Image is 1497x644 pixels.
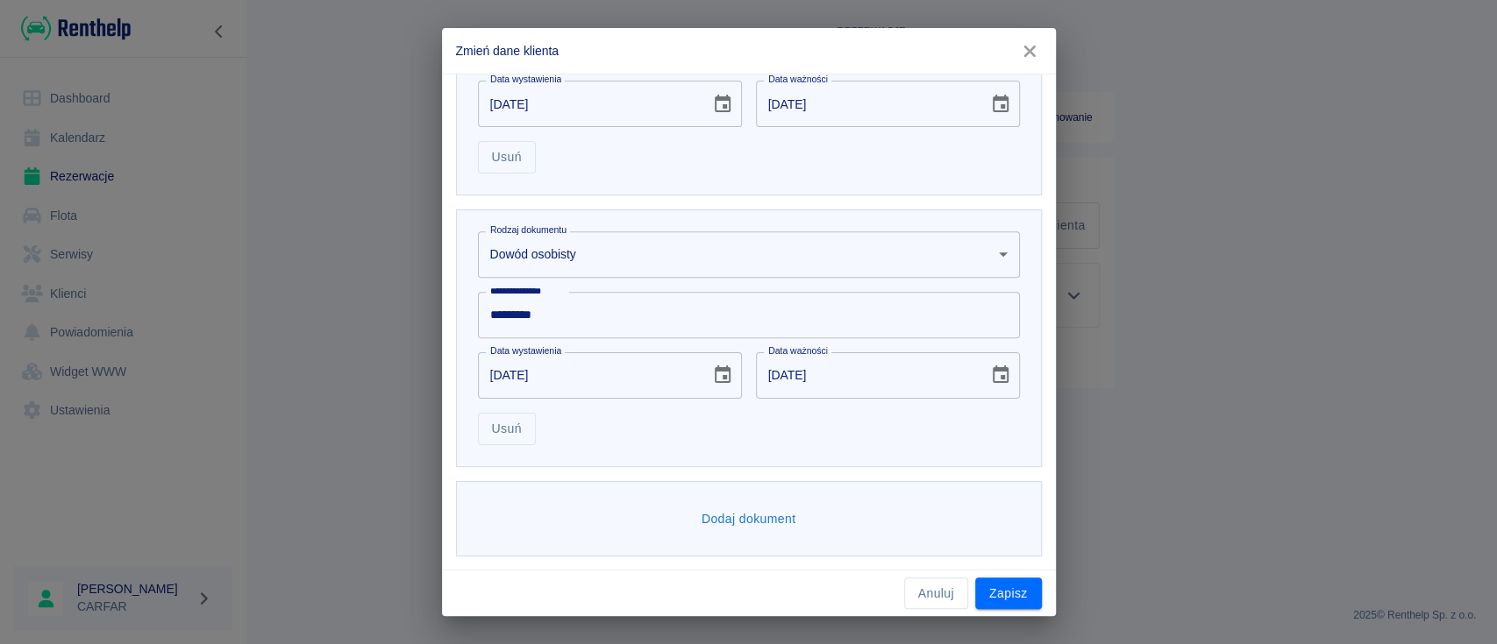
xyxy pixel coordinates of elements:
[490,344,561,357] label: Data wystawienia
[756,81,976,127] input: DD-MM-YYYY
[983,87,1018,122] button: Choose date, selected date is 7 lip 2034
[975,577,1042,610] button: Zapisz
[768,73,828,86] label: Data ważności
[983,357,1018,393] button: Choose date, selected date is 21 lip 2026
[768,344,828,357] label: Data ważności
[478,352,698,399] input: DD-MM-YYYY
[442,28,1056,74] h2: Zmień dane klienta
[478,231,1020,278] div: Dowód osobisty
[705,357,740,393] button: Choose date, selected date is 21 lip 2016
[478,81,698,127] input: DD-MM-YYYY
[695,503,803,535] button: Dodaj dokument
[490,73,561,86] label: Data wystawienia
[705,87,740,122] button: Choose date, selected date is 7 lip 2004
[490,223,567,237] label: Rodzaj dokumentu
[478,141,536,173] button: Usuń
[478,413,536,445] button: Usuń
[756,352,976,399] input: DD-MM-YYYY
[904,577,968,610] button: Anuluj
